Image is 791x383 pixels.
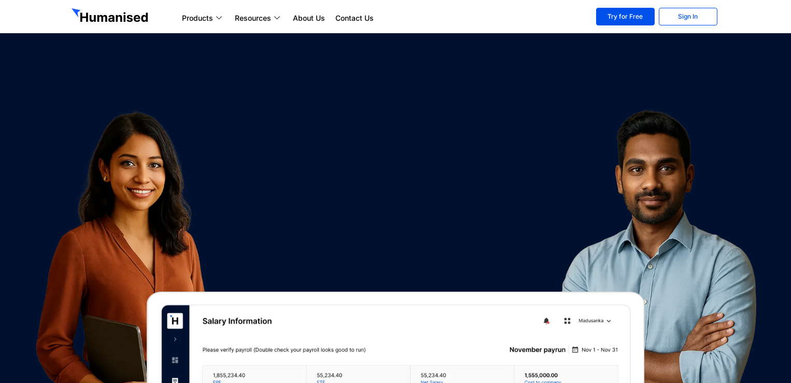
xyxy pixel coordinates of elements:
[659,8,717,25] a: Sign In
[330,12,379,24] a: Contact Us
[72,8,150,25] img: GetHumanised Logo
[288,12,330,24] a: About Us
[230,12,288,24] a: Resources
[596,8,655,25] a: Try for Free
[177,12,230,24] a: Products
